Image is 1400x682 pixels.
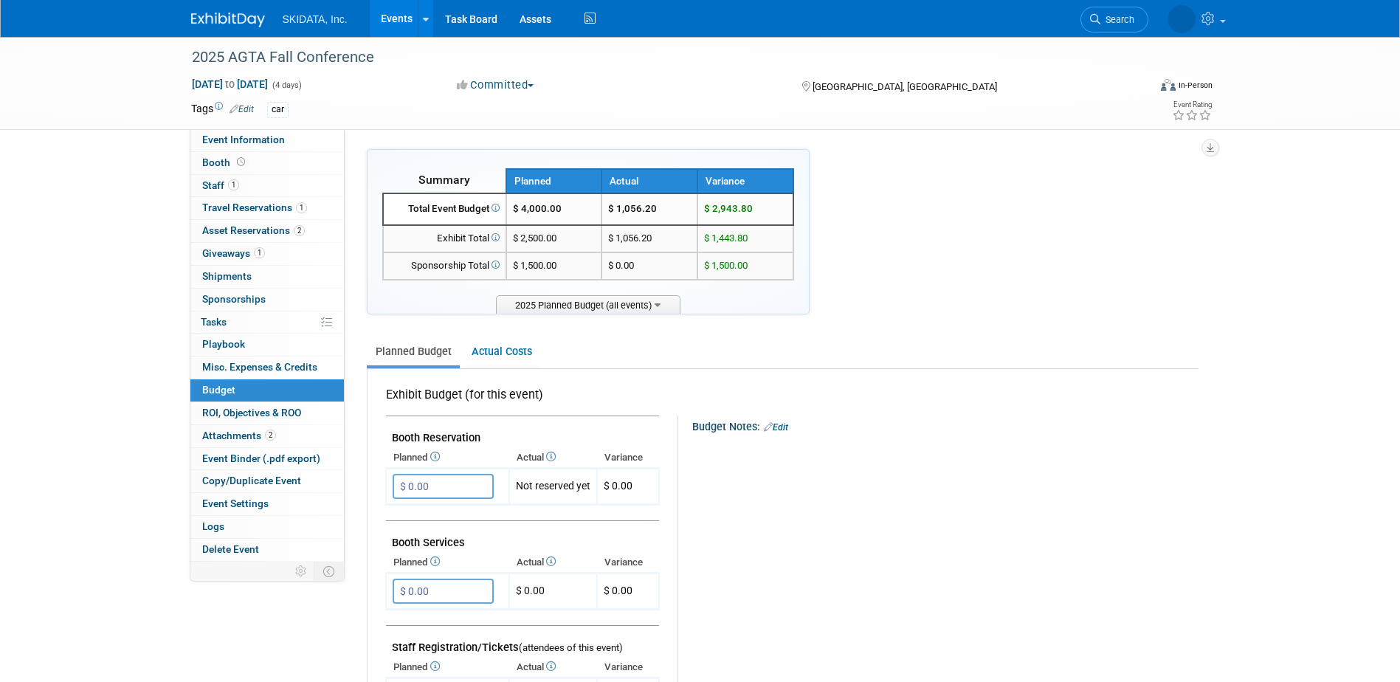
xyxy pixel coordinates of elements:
span: $ 1,443.80 [704,232,748,244]
td: $ 0.00 [509,573,597,610]
a: Search [1080,7,1148,32]
td: $ 1,056.20 [601,225,697,252]
div: car [267,102,289,117]
span: $ 2,500.00 [513,232,556,244]
th: Actual [601,169,697,193]
span: Shipments [202,270,252,282]
span: Playbook [202,338,245,350]
th: Variance [597,657,659,678]
a: Sponsorships [190,289,344,311]
a: Misc. Expenses & Credits [190,356,344,379]
img: Mary Beth McNair [1168,5,1196,33]
span: Giveaways [202,247,265,259]
a: Event Binder (.pdf export) [190,448,344,470]
a: Tasks [190,311,344,334]
a: Playbook [190,334,344,356]
a: Travel Reservations1 [190,197,344,219]
th: Planned [506,169,602,193]
th: Planned [386,657,509,678]
div: Event Format [1061,77,1213,99]
div: 2025 AGTA Fall Conference [187,44,1126,71]
th: Actual [509,447,597,468]
a: Actual Costs [463,338,540,365]
a: Shipments [190,266,344,288]
a: Staff1 [190,175,344,197]
th: Actual [509,657,597,678]
a: Event Settings [190,493,344,515]
a: Delete Event [190,539,344,561]
div: Exhibit Total [390,232,500,246]
span: to [223,78,237,90]
span: Attachments [202,430,276,441]
th: Variance [597,552,659,573]
span: Copy/Duplicate Event [202,475,301,486]
td: $ 1,056.20 [601,193,697,225]
th: Variance [597,447,659,468]
span: Staff [202,179,239,191]
span: $ 0.00 [604,585,632,596]
button: Committed [452,77,539,93]
a: Attachments2 [190,425,344,447]
span: Event Information [202,134,285,145]
span: Misc. Expenses & Credits [202,361,317,373]
span: $ 1,500.00 [513,260,556,271]
span: 2025 Planned Budget (all events) [496,295,680,314]
span: Sponsorships [202,293,266,305]
span: ROI, Objectives & ROO [202,407,301,418]
span: Summary [418,173,470,187]
a: Asset Reservations2 [190,220,344,242]
span: Logs [202,520,224,532]
span: 2 [265,430,276,441]
span: SKIDATA, Inc. [283,13,348,25]
span: Event Binder (.pdf export) [202,452,320,464]
th: Planned [386,447,509,468]
div: Exhibit Budget (for this event) [386,387,653,411]
a: Copy/Duplicate Event [190,470,344,492]
div: Budget Notes: [692,416,1197,435]
a: Edit [230,104,254,114]
a: Budget [190,379,344,402]
td: Staff Registration/Tickets [386,626,659,658]
div: Event Rating [1172,101,1212,108]
a: Booth [190,152,344,174]
a: Event Information [190,129,344,151]
td: Booth Services [386,521,659,553]
td: Booth Reservation [386,416,659,448]
span: Asset Reservations [202,224,305,236]
span: [GEOGRAPHIC_DATA], [GEOGRAPHIC_DATA] [813,81,997,92]
img: ExhibitDay [191,13,265,27]
img: Format-Inperson.png [1161,79,1176,91]
span: Search [1100,14,1134,25]
a: ROI, Objectives & ROO [190,402,344,424]
span: (attendees of this event) [519,642,623,653]
span: $ 0.00 [604,480,632,492]
td: Tags [191,101,254,118]
div: In-Person [1178,80,1213,91]
td: Toggle Event Tabs [314,562,344,581]
span: Booth [202,156,248,168]
span: Travel Reservations [202,201,307,213]
td: Not reserved yet [509,469,597,505]
span: $ 1,500.00 [704,260,748,271]
span: Event Settings [202,497,269,509]
div: Total Event Budget [390,202,500,216]
td: $ 0.00 [601,252,697,280]
td: Personalize Event Tab Strip [289,562,314,581]
span: [DATE] [DATE] [191,77,269,91]
span: Budget [202,384,235,396]
span: 1 [228,179,239,190]
a: Logs [190,516,344,538]
a: Edit [764,422,788,433]
span: $ 4,000.00 [513,203,562,214]
span: 2 [294,225,305,236]
span: Booth not reserved yet [234,156,248,168]
span: 1 [254,247,265,258]
th: Planned [386,552,509,573]
span: $ 2,943.80 [704,203,753,214]
a: Planned Budget [367,338,460,365]
div: Sponsorship Total [390,259,500,273]
span: (4 days) [271,80,302,90]
span: 1 [296,202,307,213]
th: Variance [697,169,793,193]
th: Actual [509,552,597,573]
